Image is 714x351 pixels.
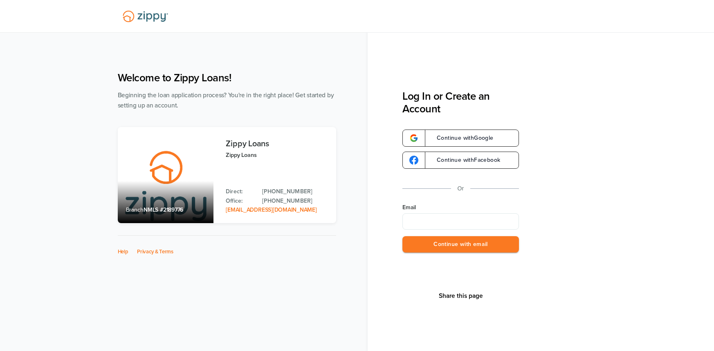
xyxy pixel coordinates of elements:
[262,197,328,206] a: Office Phone: 512-975-2947
[226,187,254,196] p: Direct:
[118,92,334,109] span: Beginning the loan application process? You're in the right place! Get started by setting up an a...
[126,206,144,213] span: Branch
[118,72,336,84] h1: Welcome to Zippy Loans!
[402,152,519,169] a: google-logoContinue withFacebook
[402,203,519,212] label: Email
[436,292,485,300] button: Share This Page
[402,236,519,253] button: Continue with email
[458,183,464,194] p: Or
[226,197,254,206] p: Office:
[226,139,328,148] h3: Zippy Loans
[429,157,500,163] span: Continue with Facebook
[402,130,519,147] a: google-logoContinue withGoogle
[409,134,418,143] img: google-logo
[144,206,183,213] span: NMLS #2189776
[402,90,519,115] h3: Log In or Create an Account
[226,206,317,213] a: Email Address: zippyguide@zippymh.com
[262,187,328,196] a: Direct Phone: 512-975-2947
[137,248,173,255] a: Privacy & Terms
[226,150,328,160] p: Zippy Loans
[402,213,519,230] input: Email Address
[118,7,173,26] img: Lender Logo
[409,156,418,165] img: google-logo
[429,135,494,141] span: Continue with Google
[118,248,128,255] a: Help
